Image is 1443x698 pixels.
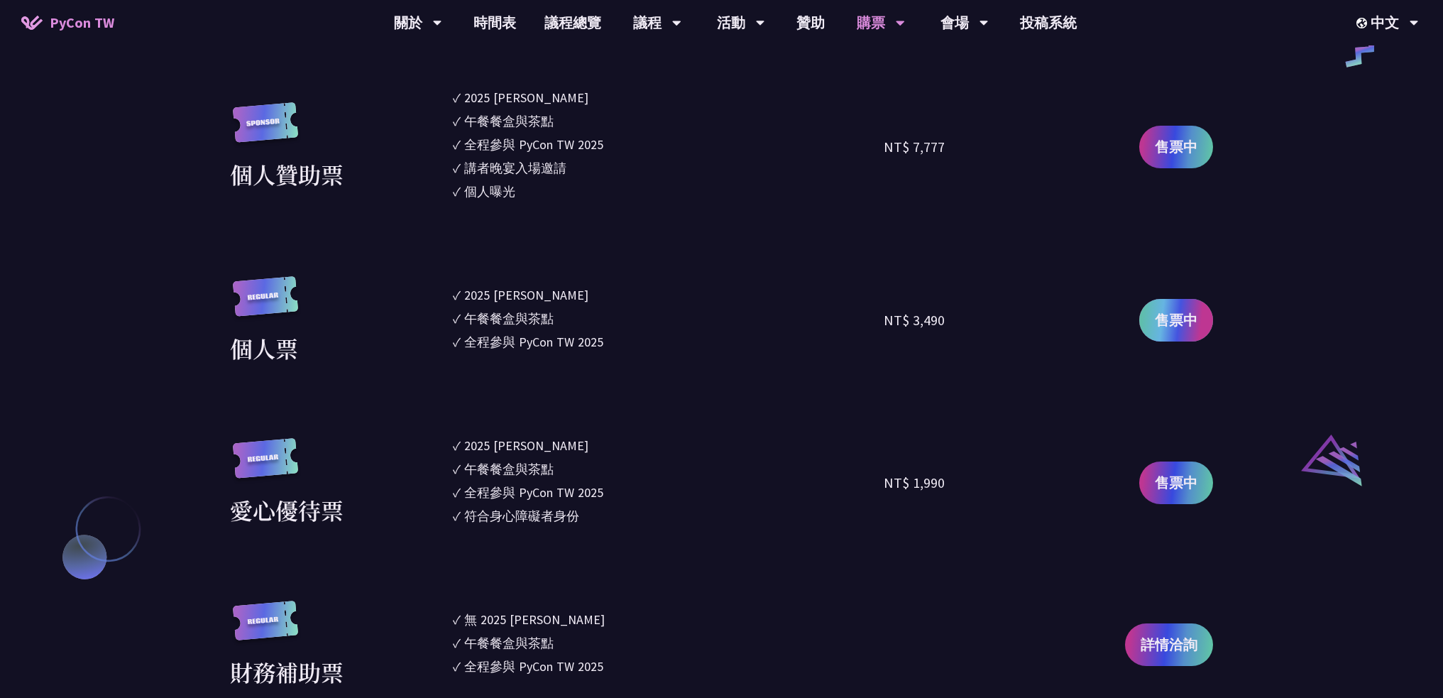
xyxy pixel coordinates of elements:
li: ✓ [453,436,884,455]
li: ✓ [453,158,884,178]
li: ✓ [453,459,884,479]
div: 財務補助票 [230,655,344,689]
div: 全程參與 PyCon TW 2025 [464,332,603,351]
div: 符合身心障礙者身份 [464,506,579,525]
div: 2025 [PERSON_NAME] [464,285,588,305]
li: ✓ [453,657,884,676]
li: ✓ [453,285,884,305]
span: 售票中 [1155,136,1197,158]
div: NT$ 1,990 [884,472,945,493]
li: ✓ [453,182,884,201]
li: ✓ [453,332,884,351]
img: regular.8f272d9.svg [230,438,301,493]
div: 2025 [PERSON_NAME] [464,88,588,107]
div: 全程參與 PyCon TW 2025 [464,483,603,502]
div: 午餐餐盒與茶點 [464,633,554,653]
div: 個人曝光 [464,182,515,201]
img: Home icon of PyCon TW 2025 [21,16,43,30]
li: ✓ [453,309,884,328]
a: 售票中 [1139,299,1213,342]
a: PyCon TW [7,5,128,40]
img: Locale Icon [1356,18,1371,28]
li: ✓ [453,506,884,525]
li: ✓ [453,633,884,653]
img: regular.8f272d9.svg [230,601,301,655]
span: 售票中 [1155,310,1197,331]
div: 愛心優待票 [230,493,344,527]
div: 講者晚宴入場邀請 [464,158,566,178]
li: ✓ [453,483,884,502]
div: 全程參與 PyCon TW 2025 [464,657,603,676]
a: 售票中 [1139,462,1213,504]
div: 午餐餐盒與茶點 [464,309,554,328]
div: 無 2025 [PERSON_NAME] [464,610,605,629]
span: 詳情洽詢 [1141,634,1197,655]
div: 個人贊助票 [230,157,344,191]
div: NT$ 3,490 [884,310,945,331]
li: ✓ [453,88,884,107]
div: 2025 [PERSON_NAME] [464,436,588,455]
div: 全程參與 PyCon TW 2025 [464,135,603,154]
li: ✓ [453,111,884,131]
img: sponsor.43e6a3a.svg [230,102,301,157]
li: ✓ [453,610,884,629]
li: ✓ [453,135,884,154]
span: PyCon TW [50,12,114,33]
div: 午餐餐盒與茶點 [464,459,554,479]
div: 午餐餐盒與茶點 [464,111,554,131]
a: 詳情洽詢 [1125,623,1213,666]
a: 售票中 [1139,126,1213,168]
div: NT$ 7,777 [884,136,945,158]
span: 售票中 [1155,472,1197,493]
img: regular.8f272d9.svg [230,276,301,331]
div: 個人票 [230,331,298,365]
